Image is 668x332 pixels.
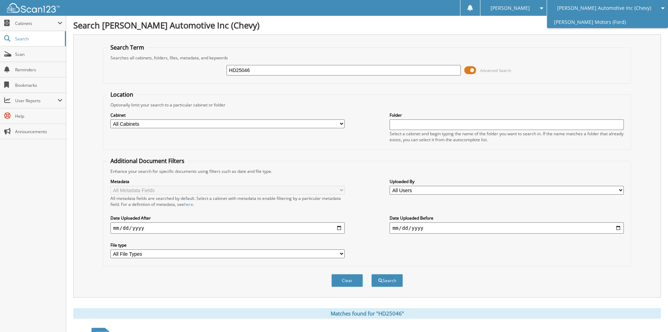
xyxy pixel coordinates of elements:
button: Search [371,274,403,287]
span: Help [15,113,62,119]
span: Scan [15,51,62,57]
label: Cabinet [110,112,345,118]
span: Advanced Search [480,68,511,73]
legend: Additional Document Filters [107,157,188,165]
label: Metadata [110,178,345,184]
span: [PERSON_NAME] Automotive Inc (Chevy) [557,6,651,10]
span: Reminders [15,67,62,73]
h1: Search [PERSON_NAME] Automotive Inc (Chevy) [73,19,661,31]
label: Date Uploaded Before [390,215,624,221]
span: Bookmarks [15,82,62,88]
span: User Reports [15,98,58,104]
label: Date Uploaded After [110,215,345,221]
legend: Search Term [107,44,148,51]
a: here [184,201,193,207]
input: start [110,222,345,234]
div: Enhance your search for specific documents using filters such as date and file type. [107,168,627,174]
div: All metadata fields are searched by default. Select a cabinet with metadata to enable filtering b... [110,195,345,207]
label: Uploaded By [390,178,624,184]
span: Announcements [15,129,62,135]
div: Searches all cabinets, folders, files, metadata, and keywords [107,55,627,61]
div: Matches found for "HD25046" [73,308,661,319]
div: Select a cabinet and begin typing the name of the folder you want to search in. If the name match... [390,131,624,143]
span: Search [15,36,61,42]
img: scan123-logo-white.svg [7,3,60,13]
input: end [390,222,624,234]
label: Folder [390,112,624,118]
iframe: Chat Widget [633,298,668,332]
a: [PERSON_NAME] Motors (Ford) [547,16,668,28]
span: [PERSON_NAME] [491,6,530,10]
label: File type [110,242,345,248]
span: Cabinets [15,20,58,26]
legend: Location [107,91,137,98]
button: Clear [331,274,363,287]
div: Optionally limit your search to a particular cabinet or folder [107,102,627,108]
